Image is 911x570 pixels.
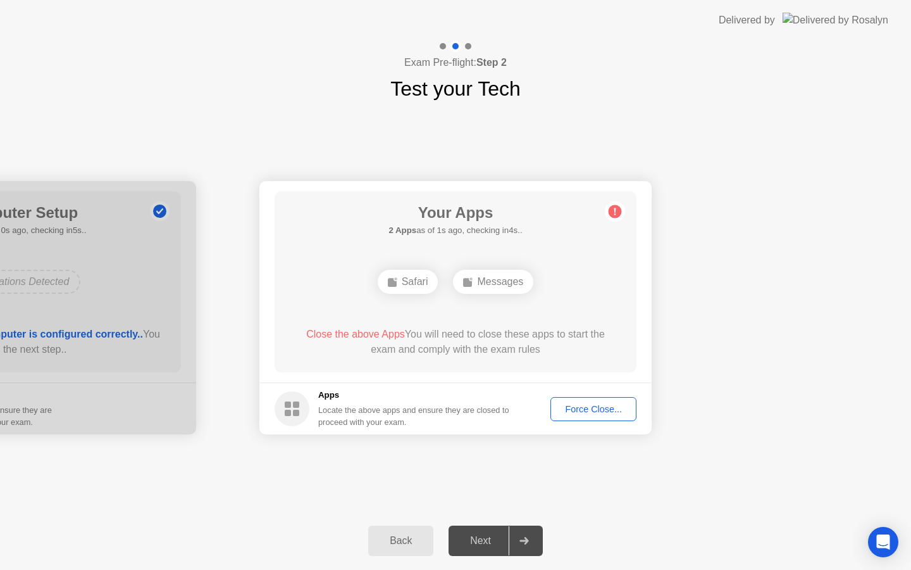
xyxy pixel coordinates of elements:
[378,270,438,294] div: Safari
[306,329,405,339] span: Close the above Apps
[783,13,888,27] img: Delivered by Rosalyn
[318,389,510,402] h5: Apps
[388,201,522,224] h1: Your Apps
[368,526,433,556] button: Back
[453,270,533,294] div: Messages
[452,535,509,547] div: Next
[318,404,510,428] div: Locate the above apps and ensure they are closed to proceed with your exam.
[449,526,543,556] button: Next
[404,55,507,70] h4: Exam Pre-flight:
[476,57,507,68] b: Step 2
[555,404,632,414] div: Force Close...
[868,527,898,557] div: Open Intercom Messenger
[388,224,522,237] h5: as of 1s ago, checking in4s..
[390,73,521,104] h1: Test your Tech
[719,13,775,28] div: Delivered by
[388,225,416,235] b: 2 Apps
[372,535,430,547] div: Back
[293,327,619,357] div: You will need to close these apps to start the exam and comply with the exam rules
[550,397,636,421] button: Force Close...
